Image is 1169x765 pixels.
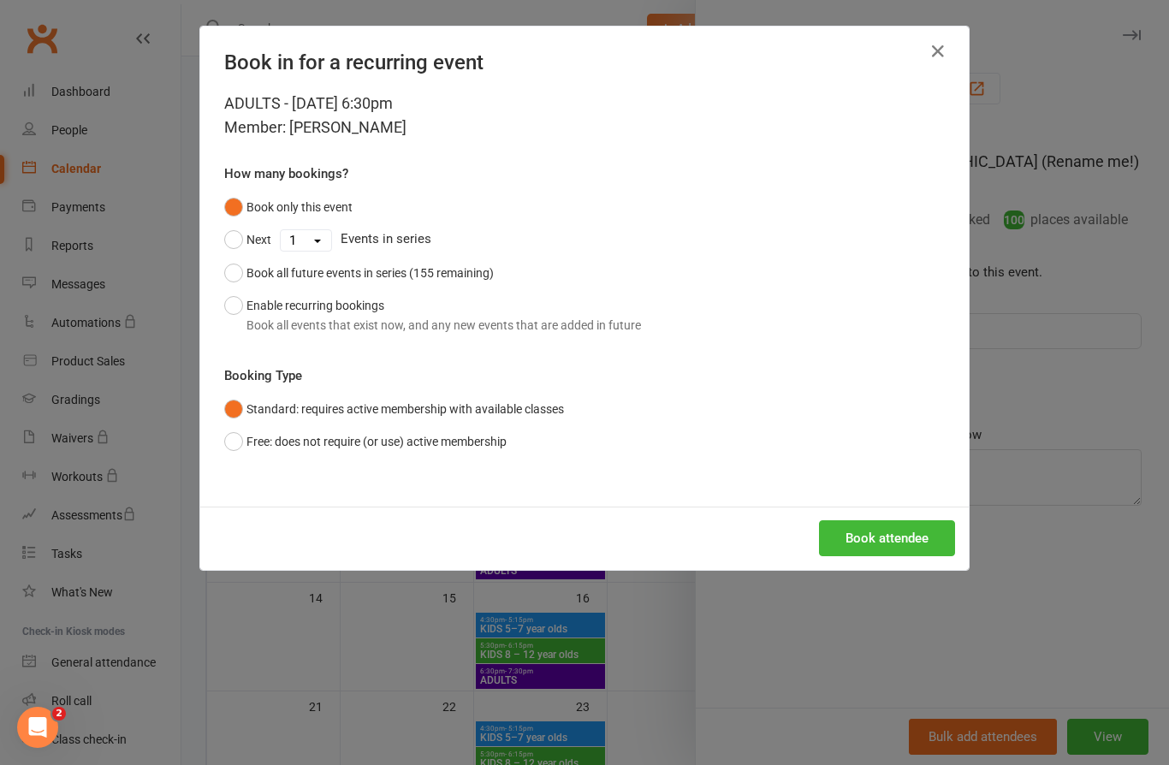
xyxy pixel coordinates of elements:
div: Book all future events in series (155 remaining) [246,264,494,282]
button: Book only this event [224,191,353,223]
span: 2 [52,707,66,721]
label: Booking Type [224,365,302,386]
iframe: Intercom live chat [17,707,58,748]
button: Close [924,38,952,65]
button: Standard: requires active membership with available classes [224,393,564,425]
label: How many bookings? [224,163,348,184]
div: Book all events that exist now, and any new events that are added in future [246,316,641,335]
button: Book attendee [819,520,955,556]
button: Book all future events in series (155 remaining) [224,257,494,289]
div: Events in series [224,223,945,256]
h4: Book in for a recurring event [224,50,945,74]
div: ADULTS - [DATE] 6:30pm Member: [PERSON_NAME] [224,92,945,139]
button: Enable recurring bookingsBook all events that exist now, and any new events that are added in future [224,289,641,341]
button: Free: does not require (or use) active membership [224,425,507,458]
button: Next [224,223,271,256]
